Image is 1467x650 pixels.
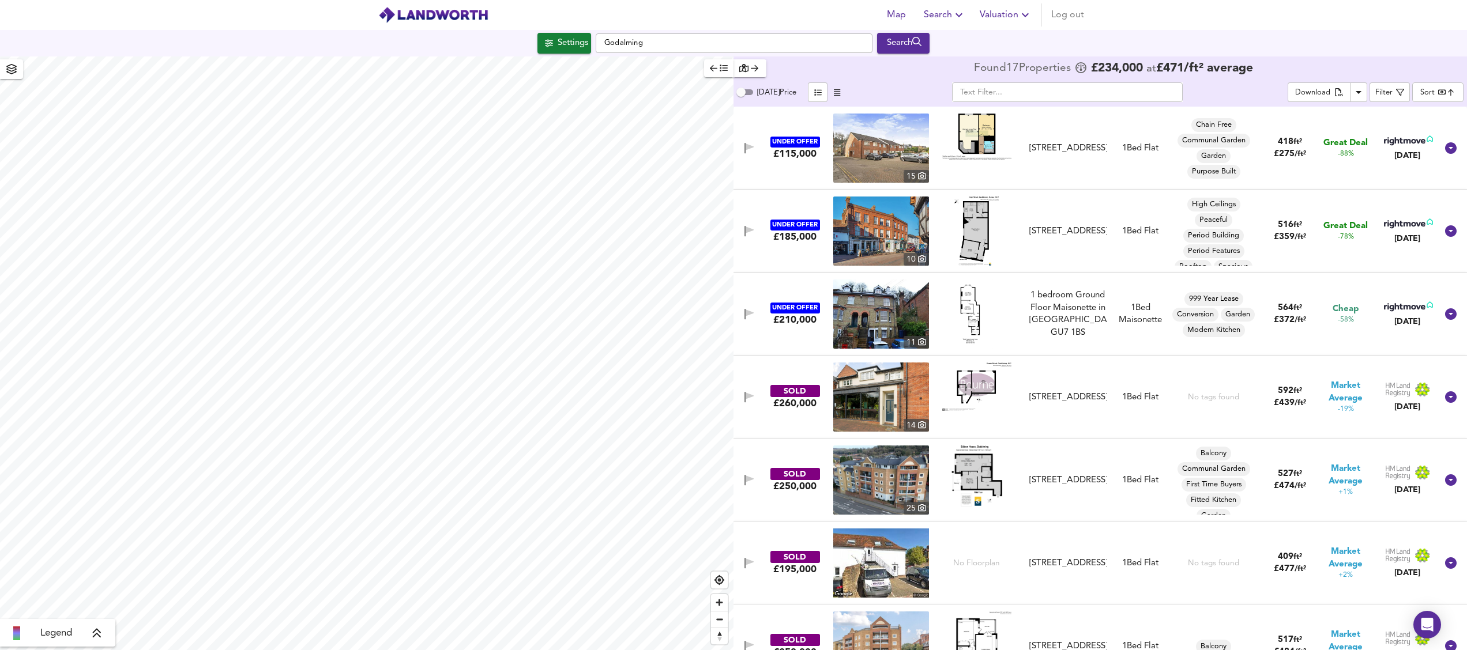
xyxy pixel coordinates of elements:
[904,502,929,515] div: 25
[1338,315,1354,325] span: -58%
[558,36,588,51] div: Settings
[951,445,1003,515] img: Floorplan
[1172,308,1218,322] div: Conversion
[1172,309,1218,320] span: Conversion
[1293,553,1302,561] span: ft²
[1111,302,1170,327] div: 1 Bed Maisonette
[1412,82,1464,102] div: Sort
[1025,225,1111,237] div: High Street, Godalming, Surrey, GU7 1DW
[1385,548,1430,563] img: Land Registry
[1385,382,1430,397] img: Land Registry
[1338,570,1353,580] span: +2%
[1385,401,1430,413] div: [DATE]
[1187,199,1240,210] span: High Ceilings
[1385,465,1430,480] img: Land Registry
[1288,82,1351,102] button: Download
[1295,233,1306,241] span: / ft²
[1178,134,1250,148] div: Communal Garden
[1323,137,1368,149] span: Great Deal
[1278,304,1293,312] span: 564
[1316,380,1375,405] span: Market Average
[537,33,591,54] button: Settings
[1293,304,1302,312] span: ft²
[711,611,728,628] button: Zoom out
[952,82,1183,102] input: Text Filter...
[904,170,929,183] div: 15
[980,7,1032,23] span: Valuation
[1338,487,1353,497] span: +1%
[1278,470,1293,478] span: 527
[1444,473,1458,487] svg: Show Details
[1295,150,1306,158] span: / ft²
[1182,479,1246,490] span: First Time Buyers
[1444,307,1458,321] svg: Show Details
[1333,303,1359,315] span: Cheap
[770,468,820,480] div: SOLD
[1375,86,1393,100] div: Filter
[833,445,929,515] a: property thumbnail 25
[1187,198,1240,211] div: High Ceilings
[1175,260,1212,274] div: Rooftop
[1191,120,1236,130] span: Chain Free
[773,313,817,326] div: £210,000
[1025,474,1111,486] div: 31 Edison House, Flambard Way, GU7 1FF
[1295,482,1306,490] span: / ft²
[1197,509,1231,523] div: Garden
[1293,387,1302,395] span: ft²
[711,594,728,611] button: Zoom in
[833,196,929,266] img: property thumbnail
[1091,63,1143,74] span: £ 234,000
[904,419,929,432] div: 14
[1214,262,1252,272] span: Spacious
[833,279,929,349] a: property thumbnail 11
[1122,557,1158,569] div: 1 Bed Flat
[770,137,820,148] div: UNDER OFFER
[1156,62,1253,74] span: £ 471 / ft² average
[378,6,488,24] img: logo
[833,362,929,432] img: property thumbnail
[1025,289,1111,339] div: 1 bedroom Ground Floor Maisonette in Godalming, GU7 1BS
[711,628,728,644] button: Reset bearing to north
[880,36,927,51] div: Search
[1183,325,1245,335] span: Modern Kitchen
[1413,611,1441,638] div: Open Intercom Messenger
[1385,631,1430,646] img: Land Registry
[1350,82,1367,102] button: Download Results
[1146,63,1156,74] span: at
[1178,135,1250,146] span: Communal Garden
[1444,224,1458,238] svg: Show Details
[1278,553,1293,561] span: 409
[1420,87,1435,98] div: Sort
[773,563,817,576] div: £195,000
[1278,138,1293,146] span: 418
[877,33,930,54] button: Search
[734,273,1467,356] div: UNDER OFFER£210,000 property thumbnail 11 Floorplan1 bedroom Ground Floor Maisonette in [GEOGRAPH...
[1295,399,1306,407] span: / ft²
[1196,447,1231,460] div: Balcony
[1182,478,1246,492] div: First Time Buyers
[1293,636,1302,644] span: ft²
[1444,141,1458,155] svg: Show Details
[1025,391,1111,403] div: Flat 1, 10 Queen Street, GU7 1BD
[1122,142,1158,154] div: 1 Bed Flat
[1385,567,1430,579] div: [DATE]
[734,356,1467,439] div: SOLD£260,000 property thumbnail 14 Floorplan[STREET_ADDRESS]1Bed FlatNo tags found592ft²£439/ft²M...
[1195,213,1232,227] div: Peaceful
[833,528,929,598] img: streetview
[1370,82,1410,102] button: Filter
[1029,557,1107,569] div: [STREET_ADDRESS]
[882,7,910,23] span: Map
[770,220,820,230] div: UNDER OFFER
[1187,165,1240,179] div: Purpose Built
[1188,558,1239,569] div: No tags found
[40,626,72,640] span: Legend
[1029,142,1107,154] div: [STREET_ADDRESS]
[919,3,971,27] button: Search
[1274,316,1306,324] span: £ 372
[1029,391,1107,403] div: [STREET_ADDRESS]
[1184,294,1243,304] span: 999 Year Lease
[833,114,929,183] img: property thumbnail
[596,33,872,53] input: Enter a location...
